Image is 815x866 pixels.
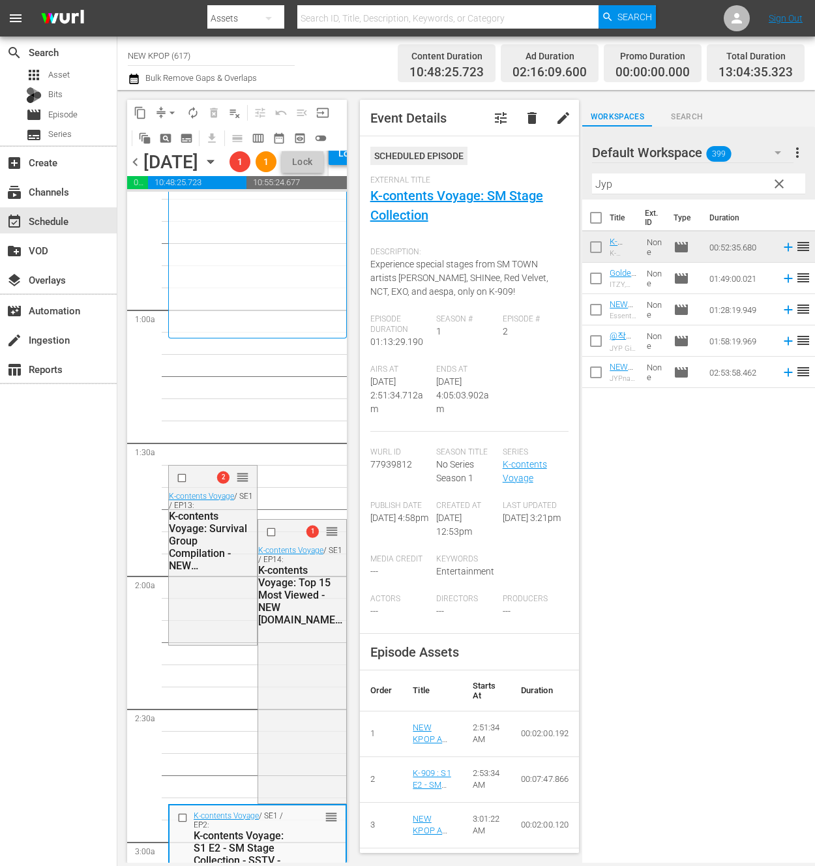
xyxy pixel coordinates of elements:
[370,566,378,576] span: ---
[325,810,338,824] span: reorder
[503,501,563,511] span: Last Updated
[674,365,689,380] span: Episode
[370,365,430,375] span: Airs At
[48,108,78,121] span: Episode
[582,110,652,124] span: Workspaces
[781,271,795,286] svg: Add to Schedule
[269,128,289,149] span: Month Calendar View
[592,134,793,171] div: Default Workspace
[642,231,668,263] td: None
[310,128,331,149] span: 24 hours Lineup View is OFF
[556,110,571,126] span: edit
[790,137,805,168] button: more_vert
[169,492,234,501] a: K-contents Voyage
[642,294,668,325] td: None
[719,65,793,80] span: 13:04:35.323
[795,239,811,254] span: reorder
[436,326,441,336] span: 1
[436,447,496,458] span: Season Title
[325,810,338,823] button: reorder
[436,376,489,414] span: [DATE] 4:05:03.902am
[248,128,269,149] span: Week Calendar View
[370,447,430,458] span: Wurl Id
[790,145,805,160] span: more_vert
[7,243,22,259] span: VOD
[610,237,636,393] a: K-contents Voyage: JYPE Stage Collection - NEW [DOMAIN_NAME] - SSTV - 202507
[485,102,516,134] button: tune
[143,73,257,83] span: Bulk Remove Gaps & Overlaps
[287,155,318,169] span: Lock
[370,110,447,126] span: Event Details
[273,132,286,145] span: date_range_outlined
[26,107,42,123] span: Episode
[719,47,793,65] div: Total Duration
[516,102,548,134] button: delete
[637,200,666,236] th: Ext. ID
[256,157,276,167] span: 1
[197,125,222,151] span: Download as CSV
[246,176,346,189] span: 10:55:24.677
[704,294,776,325] td: 01:28:19.949
[217,471,230,484] span: 2
[524,110,540,126] span: delete
[781,334,795,348] svg: Add to Schedule
[48,128,72,141] span: Series
[503,594,563,605] span: Producers
[155,106,168,119] span: compress
[436,365,496,375] span: Ends At
[325,524,338,537] button: reorder
[409,47,484,65] div: Content Duration
[370,594,430,605] span: Actors
[771,176,787,192] span: clear
[615,47,690,65] div: Promo Duration
[462,756,511,802] td: 2:53:34 AM
[511,756,580,802] td: 00:07:47.866
[370,336,423,347] span: 01:13:29.190
[642,325,668,357] td: None
[169,492,254,572] div: / SE1 / EP13:
[617,5,652,29] span: Search
[503,513,561,523] span: [DATE] 3:21pm
[511,802,580,848] td: 00:02:00.120
[282,151,323,173] button: Lock
[704,231,776,263] td: 00:52:35.680
[271,102,291,123] span: Revert to Primary Episode
[127,154,143,170] span: chevron_left
[7,273,22,288] span: Overlays
[7,185,22,200] span: Channels
[166,106,179,119] span: arrow_drop_down
[370,314,430,335] span: Episode Duration
[462,670,511,711] th: Starts At
[291,102,312,123] span: Fill episodes with ad slates
[252,132,265,145] span: calendar_view_week_outlined
[7,303,22,319] span: Automation
[462,802,511,848] td: 3:01:22 AM
[335,142,379,165] div: Lock and Publish
[258,546,343,626] div: / SE1 / EP14:
[370,459,412,470] span: 77939812
[674,271,689,286] span: Episode
[599,5,656,29] button: Search
[707,140,732,168] span: 399
[610,280,636,289] div: ITZY, SKZ, TWICE: JYPE Essential
[360,670,403,711] th: Order
[159,132,172,145] span: pageview_outlined
[314,132,327,145] span: toggle_off
[7,333,22,348] span: Ingestion
[183,102,203,123] span: Loop Content
[7,155,22,171] span: Create
[795,364,811,380] span: reorder
[413,768,451,826] a: K-909 : S1 E2 - SM Stage Collection part.1
[289,128,310,149] span: View Backup
[436,594,496,605] span: Directors
[512,47,587,65] div: Ad Duration
[503,447,563,458] span: Series
[360,802,403,848] td: 3
[704,357,776,388] td: 02:53:58.462
[194,811,259,820] a: K-contents Voyage
[245,100,271,125] span: Customize Events
[26,67,42,83] span: Asset
[610,344,636,353] div: JYP Girl Groups: TWICE, ITZY, NMIXX
[436,314,496,325] span: Season #
[7,45,22,61] span: Search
